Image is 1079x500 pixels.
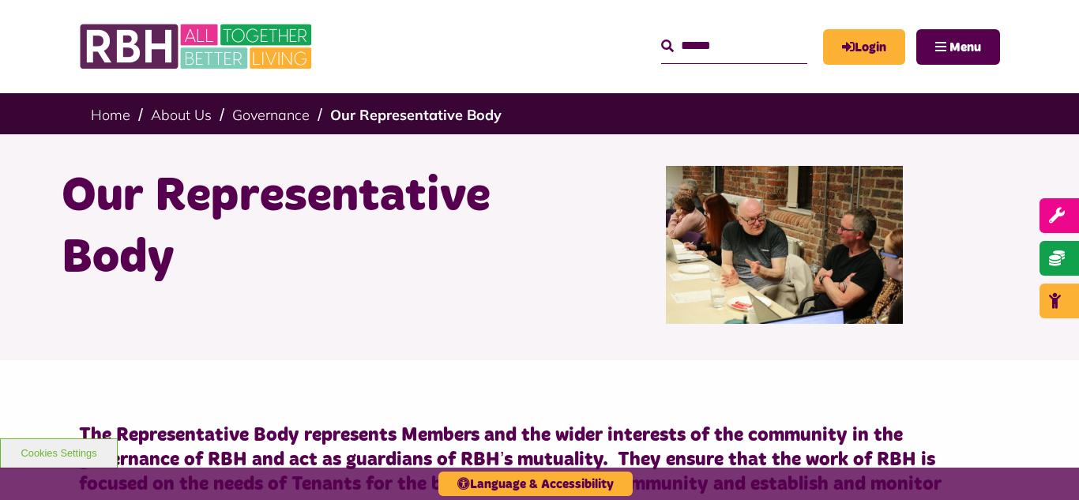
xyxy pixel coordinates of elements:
span: Menu [949,41,981,54]
img: RBH [79,16,316,77]
a: Our Representative Body [330,106,502,124]
a: About Us [151,106,212,124]
iframe: Netcall Web Assistant for live chat [1008,429,1079,500]
a: Governance [232,106,310,124]
h1: Our Representative Body [62,166,528,289]
button: Language & Accessibility [438,472,633,496]
a: Home [91,106,130,124]
a: MyRBH [823,29,905,65]
button: Navigation [916,29,1000,65]
img: Rep Body [666,166,903,324]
